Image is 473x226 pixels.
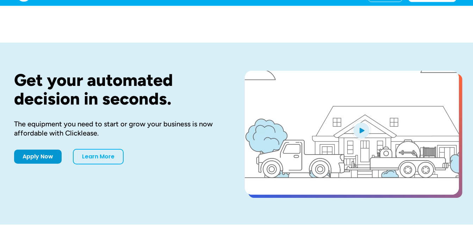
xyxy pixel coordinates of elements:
[14,71,222,108] h1: Get your automated decision in seconds.
[14,119,222,138] div: The equipment you need to start or grow your business is now affordable with Clicklease.
[14,150,62,164] a: Apply Now
[73,149,124,164] a: Learn More
[352,120,371,140] img: Blue play button logo on a light blue circular background
[245,71,459,195] a: open lightbox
